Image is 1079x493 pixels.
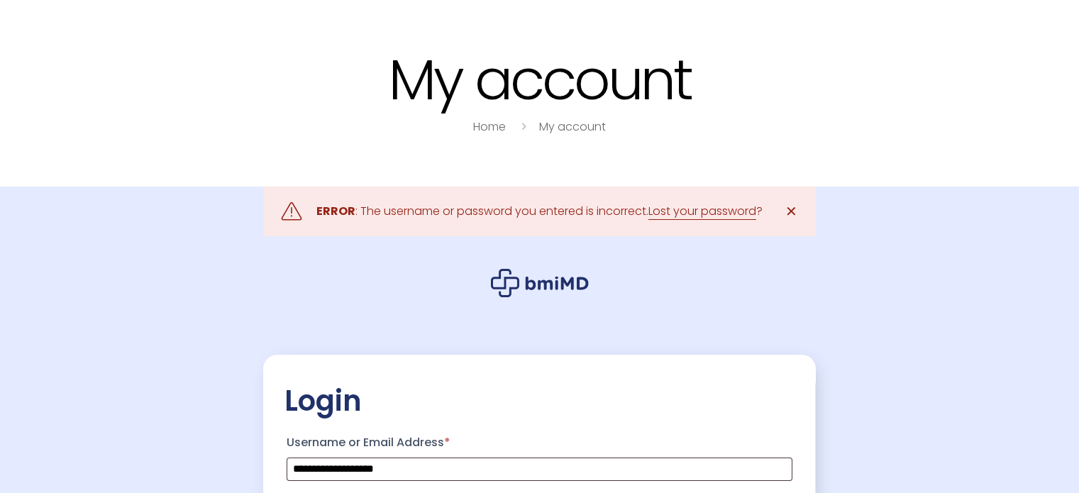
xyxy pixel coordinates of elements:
div: : The username or password you entered is incorrect. ? [316,201,763,221]
a: My account [539,118,606,135]
a: Home [473,118,506,135]
a: Lost your password [648,203,756,220]
h1: My account [93,50,987,110]
label: Username or Email Address [287,431,792,454]
strong: ERROR [316,203,355,219]
h2: Login [284,383,795,419]
a: ✕ [777,197,805,226]
i: breadcrumbs separator [516,118,531,135]
span: ✕ [785,201,797,221]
